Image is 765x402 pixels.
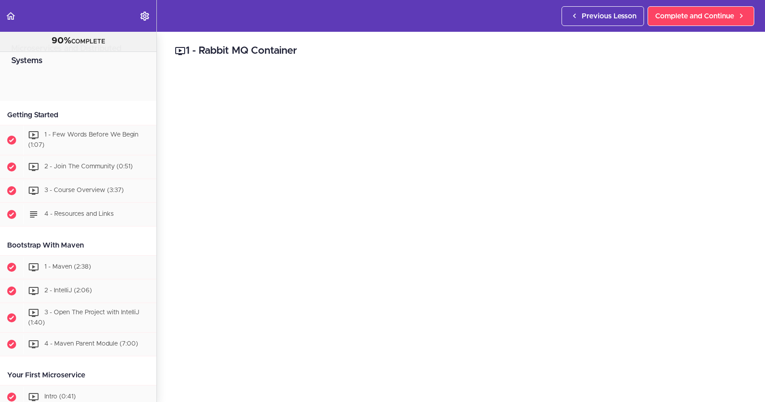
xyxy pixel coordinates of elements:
span: 2 - Join The Community (0:51) [44,163,133,170]
a: Previous Lesson [562,6,644,26]
svg: Settings Menu [139,11,150,21]
span: 4 - Resources and Links [44,211,114,217]
span: 3 - Course Overview (3:37) [44,187,124,193]
h2: 1 - Rabbit MQ Container [175,43,747,59]
span: 3 - Open The Project with IntelliJ (1:40) [28,309,139,326]
div: COMPLETE [11,35,145,47]
span: Complete and Continue [655,11,734,21]
span: Intro (0:41) [44,394,76,400]
a: Complete and Continue [648,6,754,26]
span: 4 - Maven Parent Module (7:00) [44,341,138,347]
span: Previous Lesson [582,11,636,21]
span: 90% [52,36,71,45]
span: 1 - Maven (2:38) [44,264,91,270]
iframe: Video Player [175,72,747,393]
span: 2 - IntelliJ (2:06) [44,287,92,294]
svg: Back to course curriculum [5,11,16,21]
span: 1 - Few Words Before We Begin (1:07) [28,132,138,148]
